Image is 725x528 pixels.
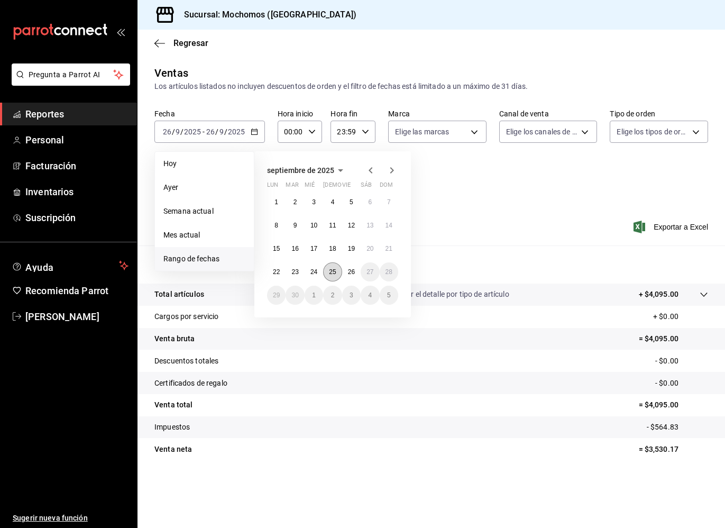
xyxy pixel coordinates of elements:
span: Elige las marcas [395,126,449,137]
abbr: 30 de septiembre de 2025 [291,292,298,299]
abbr: 6 de septiembre de 2025 [368,198,372,206]
abbr: 29 de septiembre de 2025 [273,292,280,299]
span: Inventarios [25,185,129,199]
abbr: 20 de septiembre de 2025 [366,245,373,252]
abbr: 14 de septiembre de 2025 [386,222,392,229]
label: Hora fin [331,110,375,117]
abbr: 25 de septiembre de 2025 [329,268,336,276]
abbr: 11 de septiembre de 2025 [329,222,336,229]
input: -- [175,128,180,136]
abbr: 12 de septiembre de 2025 [348,222,355,229]
button: 2 de octubre de 2025 [323,286,342,305]
p: Cargos por servicio [154,311,219,322]
button: 4 de octubre de 2025 [361,286,379,305]
button: Exportar a Excel [636,221,708,233]
abbr: 17 de septiembre de 2025 [310,245,317,252]
span: / [224,128,227,136]
abbr: martes [286,181,298,193]
abbr: 21 de septiembre de 2025 [386,245,392,252]
span: / [215,128,218,136]
abbr: 26 de septiembre de 2025 [348,268,355,276]
span: Elige los tipos de orden [617,126,689,137]
p: Descuentos totales [154,356,218,367]
abbr: 5 de septiembre de 2025 [350,198,353,206]
span: Suscripción [25,211,129,225]
button: Regresar [154,38,208,48]
abbr: 24 de septiembre de 2025 [310,268,317,276]
span: Reportes [25,107,129,121]
button: 10 de septiembre de 2025 [305,216,323,235]
abbr: 9 de septiembre de 2025 [293,222,297,229]
abbr: 1 de octubre de 2025 [312,292,316,299]
span: Personal [25,133,129,147]
label: Marca [388,110,487,117]
button: 21 de septiembre de 2025 [380,239,398,258]
span: Recomienda Parrot [25,284,129,298]
abbr: 8 de septiembre de 2025 [274,222,278,229]
span: Elige los canales de venta [506,126,578,137]
button: 15 de septiembre de 2025 [267,239,286,258]
span: - [203,128,205,136]
abbr: 1 de septiembre de 2025 [274,198,278,206]
p: Impuestos [154,422,190,433]
abbr: 10 de septiembre de 2025 [310,222,317,229]
span: Hoy [163,158,245,169]
span: Semana actual [163,206,245,217]
button: 24 de septiembre de 2025 [305,262,323,281]
button: 29 de septiembre de 2025 [267,286,286,305]
input: ---- [227,128,245,136]
p: Total artículos [154,289,204,300]
button: 5 de septiembre de 2025 [342,193,361,212]
span: Ayuda [25,259,115,272]
label: Fecha [154,110,265,117]
button: 27 de septiembre de 2025 [361,262,379,281]
button: 18 de septiembre de 2025 [323,239,342,258]
abbr: 3 de septiembre de 2025 [312,198,316,206]
button: 14 de septiembre de 2025 [380,216,398,235]
span: septiembre de 2025 [267,166,334,175]
abbr: 13 de septiembre de 2025 [366,222,373,229]
button: 23 de septiembre de 2025 [286,262,304,281]
abbr: sábado [361,181,372,193]
button: 26 de septiembre de 2025 [342,262,361,281]
p: Certificados de regalo [154,378,227,389]
label: Hora inicio [278,110,323,117]
label: Canal de venta [499,110,598,117]
button: 4 de septiembre de 2025 [323,193,342,212]
abbr: lunes [267,181,278,193]
abbr: 2 de octubre de 2025 [331,292,335,299]
span: Sugerir nueva función [13,513,129,524]
input: -- [162,128,172,136]
abbr: 3 de octubre de 2025 [350,292,353,299]
button: 13 de septiembre de 2025 [361,216,379,235]
button: 11 de septiembre de 2025 [323,216,342,235]
button: 17 de septiembre de 2025 [305,239,323,258]
button: 30 de septiembre de 2025 [286,286,304,305]
button: Pregunta a Parrot AI [12,63,130,86]
button: 1 de octubre de 2025 [305,286,323,305]
button: 3 de septiembre de 2025 [305,193,323,212]
p: - $0.00 [655,378,708,389]
span: / [172,128,175,136]
abbr: 27 de septiembre de 2025 [366,268,373,276]
button: 12 de septiembre de 2025 [342,216,361,235]
h3: Sucursal: Mochomos ([GEOGRAPHIC_DATA]) [176,8,356,21]
button: 19 de septiembre de 2025 [342,239,361,258]
abbr: 19 de septiembre de 2025 [348,245,355,252]
button: 20 de septiembre de 2025 [361,239,379,258]
p: + $0.00 [653,311,708,322]
abbr: 23 de septiembre de 2025 [291,268,298,276]
span: Mes actual [163,230,245,241]
button: 22 de septiembre de 2025 [267,262,286,281]
abbr: 7 de septiembre de 2025 [387,198,391,206]
input: -- [219,128,224,136]
button: 7 de septiembre de 2025 [380,193,398,212]
div: Los artículos listados no incluyen descuentos de orden y el filtro de fechas está limitado a un m... [154,81,708,92]
abbr: 16 de septiembre de 2025 [291,245,298,252]
span: Ayer [163,182,245,193]
abbr: 5 de octubre de 2025 [387,292,391,299]
p: Venta neta [154,444,192,455]
abbr: viernes [342,181,351,193]
button: 2 de septiembre de 2025 [286,193,304,212]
